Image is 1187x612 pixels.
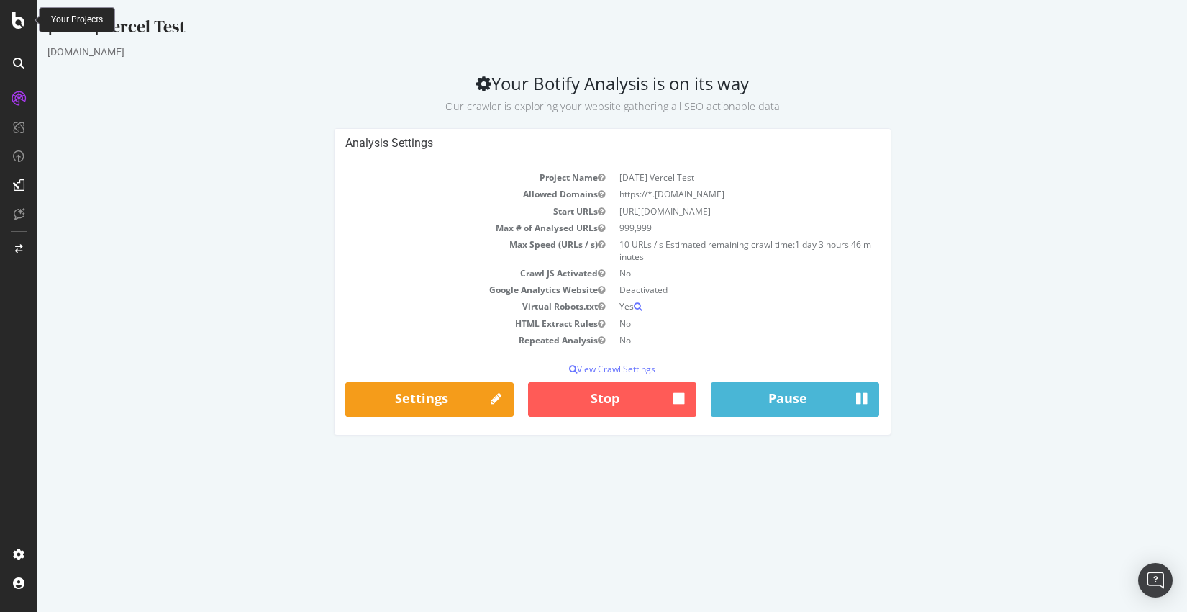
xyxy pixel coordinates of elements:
td: No [575,315,842,332]
div: [DATE] Vercel Test [10,14,1140,45]
div: Open Intercom Messenger [1138,563,1173,598]
td: Max Speed (URLs / s) [308,236,576,265]
h4: Analysis Settings [308,136,842,150]
td: Start URLs [308,203,576,220]
td: No [575,265,842,282]
td: Max # of Analysed URLs [308,220,576,236]
td: HTML Extract Rules [308,315,576,332]
td: Crawl JS Activated [308,265,576,282]
td: No [575,332,842,348]
small: Our crawler is exploring your website gathering all SEO actionable data [408,99,742,113]
td: Repeated Analysis [308,332,576,348]
td: Allowed Domains [308,186,576,202]
p: View Crawl Settings [308,363,842,375]
td: Deactivated [575,282,842,298]
a: Settings [308,382,476,417]
td: 10 URLs / s Estimated remaining crawl time: [575,236,842,265]
td: Yes [575,298,842,315]
div: Your Projects [51,14,103,26]
td: Google Analytics Website [308,282,576,298]
td: [DATE] Vercel Test [575,169,842,186]
td: Virtual Robots.txt [308,298,576,315]
td: [URL][DOMAIN_NAME] [575,203,842,220]
td: Project Name [308,169,576,186]
h2: Your Botify Analysis is on its way [10,73,1140,114]
td: https://*.[DOMAIN_NAME] [575,186,842,202]
span: 1 day 3 hours 46 minutes [582,238,834,263]
button: Pause [673,382,842,417]
td: 999,999 [575,220,842,236]
button: Stop [491,382,659,417]
div: [DOMAIN_NAME] [10,45,1140,59]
